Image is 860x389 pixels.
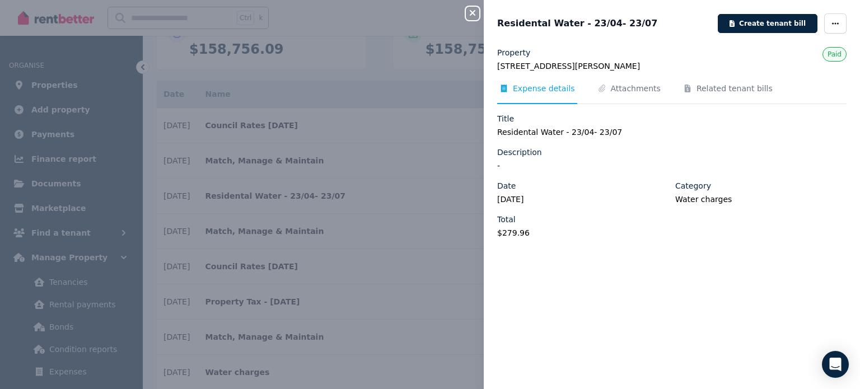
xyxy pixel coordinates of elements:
legend: Water charges [675,194,847,205]
legend: [STREET_ADDRESS][PERSON_NAME] [497,60,847,72]
label: Description [497,147,542,158]
nav: Tabs [497,83,847,104]
legend: [DATE] [497,194,669,205]
legend: Residental Water - 23/04- 23/07 [497,126,847,138]
label: Title [497,113,514,124]
button: Create tenant bill [718,14,817,33]
label: Property [497,47,530,58]
span: Attachments [611,83,661,94]
span: Related tenant bills [697,83,773,94]
div: Open Intercom Messenger [822,351,849,378]
span: Paid [828,50,842,58]
label: Date [497,180,516,191]
span: Residental Water - 23/04- 23/07 [497,17,657,30]
span: Expense details [513,83,575,94]
label: Total [497,214,516,225]
legend: - [497,160,847,171]
legend: $279.96 [497,227,669,238]
label: Category [675,180,711,191]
